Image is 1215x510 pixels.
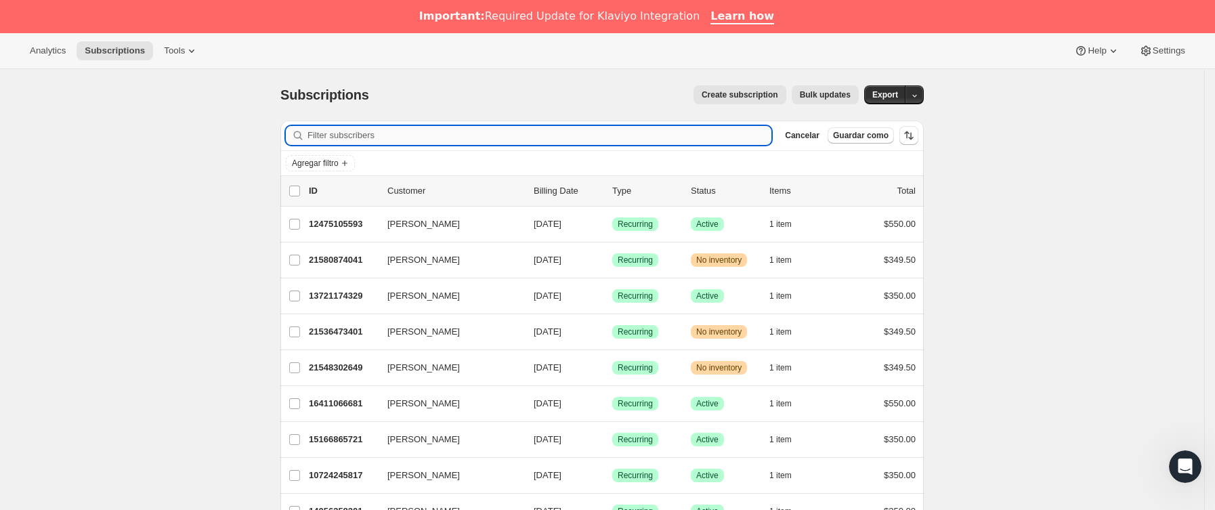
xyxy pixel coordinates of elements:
[833,130,889,141] span: Guardar como
[884,326,916,337] span: $349.50
[387,361,460,375] span: [PERSON_NAME]
[1066,41,1128,60] button: Help
[309,289,377,303] p: 13721174329
[696,326,742,337] span: No inventory
[534,434,561,444] span: [DATE]
[618,470,653,481] span: Recurring
[769,255,792,265] span: 1 item
[800,89,851,100] span: Bulk updates
[292,158,339,169] span: Agregar filtro
[618,255,653,265] span: Recurring
[387,253,460,267] span: [PERSON_NAME]
[534,326,561,337] span: [DATE]
[379,285,515,307] button: [PERSON_NAME]
[769,326,792,337] span: 1 item
[702,89,778,100] span: Create subscription
[309,325,377,339] p: 21536473401
[379,393,515,415] button: [PERSON_NAME]
[828,127,894,144] button: Guardar como
[156,41,207,60] button: Tools
[309,253,377,267] p: 21580874041
[710,9,774,24] a: Learn how
[309,358,916,377] div: 21548302649[PERSON_NAME][DATE]LogradoRecurringAdvertenciaNo inventory1 item$349.50
[387,325,460,339] span: [PERSON_NAME]
[884,434,916,444] span: $350.00
[379,321,515,343] button: [PERSON_NAME]
[769,215,807,234] button: 1 item
[769,219,792,230] span: 1 item
[884,470,916,480] span: $350.00
[534,362,561,373] span: [DATE]
[534,398,561,408] span: [DATE]
[85,45,145,56] span: Subscriptions
[379,213,515,235] button: [PERSON_NAME]
[897,184,916,198] p: Total
[387,469,460,482] span: [PERSON_NAME]
[309,466,916,485] div: 10724245817[PERSON_NAME][DATE]LogradoRecurringLogradoActive1 item$350.00
[696,470,719,481] span: Active
[618,434,653,445] span: Recurring
[769,362,792,373] span: 1 item
[534,255,561,265] span: [DATE]
[379,357,515,379] button: [PERSON_NAME]
[1088,45,1106,56] span: Help
[769,358,807,377] button: 1 item
[696,255,742,265] span: No inventory
[387,217,460,231] span: [PERSON_NAME]
[309,215,916,234] div: 12475105593[PERSON_NAME][DATE]LogradoRecurringLogradoActive1 item$550.00
[769,466,807,485] button: 1 item
[534,291,561,301] span: [DATE]
[769,398,792,409] span: 1 item
[387,184,523,198] p: Customer
[379,429,515,450] button: [PERSON_NAME]
[164,45,185,56] span: Tools
[309,251,916,270] div: 21580874041[PERSON_NAME][DATE]LogradoRecurringAdvertenciaNo inventory1 item$349.50
[309,433,377,446] p: 15166865721
[769,291,792,301] span: 1 item
[309,322,916,341] div: 21536473401[PERSON_NAME][DATE]LogradoRecurringAdvertenciaNo inventory1 item$349.50
[696,434,719,445] span: Active
[884,291,916,301] span: $350.00
[696,362,742,373] span: No inventory
[769,251,807,270] button: 1 item
[309,394,916,413] div: 16411066681[PERSON_NAME][DATE]LogradoRecurringLogradoActive1 item$550.00
[792,85,859,104] button: Bulk updates
[1153,45,1185,56] span: Settings
[419,9,485,22] b: Important:
[379,465,515,486] button: [PERSON_NAME]
[769,184,837,198] div: Items
[387,397,460,410] span: [PERSON_NAME]
[696,398,719,409] span: Active
[77,41,153,60] button: Subscriptions
[534,470,561,480] span: [DATE]
[769,434,792,445] span: 1 item
[618,326,653,337] span: Recurring
[618,291,653,301] span: Recurring
[872,89,898,100] span: Export
[864,85,906,104] button: Export
[1169,450,1201,483] iframe: Intercom live chat
[769,322,807,341] button: 1 item
[696,219,719,230] span: Active
[309,217,377,231] p: 12475105593
[785,130,819,141] span: Cancelar
[618,398,653,409] span: Recurring
[286,155,355,171] button: Agregar filtro
[769,286,807,305] button: 1 item
[691,184,759,198] p: Status
[534,219,561,229] span: [DATE]
[309,361,377,375] p: 21548302649
[379,249,515,271] button: [PERSON_NAME]
[769,430,807,449] button: 1 item
[387,433,460,446] span: [PERSON_NAME]
[780,127,825,144] button: Cancelar
[612,184,680,198] div: Type
[1131,41,1193,60] button: Settings
[694,85,786,104] button: Create subscription
[884,362,916,373] span: $349.50
[618,219,653,230] span: Recurring
[309,469,377,482] p: 10724245817
[769,470,792,481] span: 1 item
[884,255,916,265] span: $349.50
[769,394,807,413] button: 1 item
